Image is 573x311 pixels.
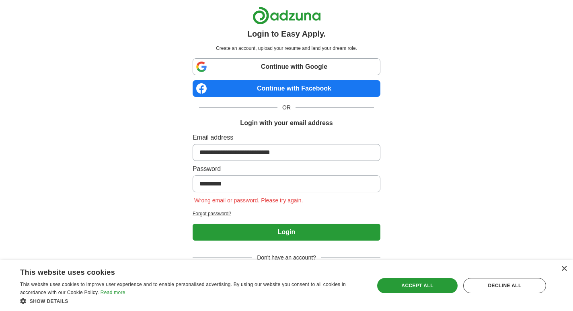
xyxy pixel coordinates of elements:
[240,118,333,128] h1: Login with your email address
[20,282,346,295] span: This website uses cookies to improve user experience and to enable personalised advertising. By u...
[193,224,380,241] button: Login
[463,278,546,293] div: Decline all
[20,297,364,305] div: Show details
[193,197,305,204] span: Wrong email or password. Please try again.
[193,80,380,97] a: Continue with Facebook
[20,265,344,277] div: This website uses cookies
[194,45,379,52] p: Create an account, upload your resume and land your dream role.
[277,103,296,112] span: OR
[253,6,321,25] img: Adzuna logo
[247,28,326,40] h1: Login to Easy Apply.
[30,299,68,304] span: Show details
[193,133,380,142] label: Email address
[561,266,567,272] div: Close
[193,58,380,75] a: Continue with Google
[101,290,125,295] a: Read more, opens a new window
[252,253,321,262] span: Don't have an account?
[193,164,380,174] label: Password
[377,278,458,293] div: Accept all
[193,210,380,217] a: Forgot password?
